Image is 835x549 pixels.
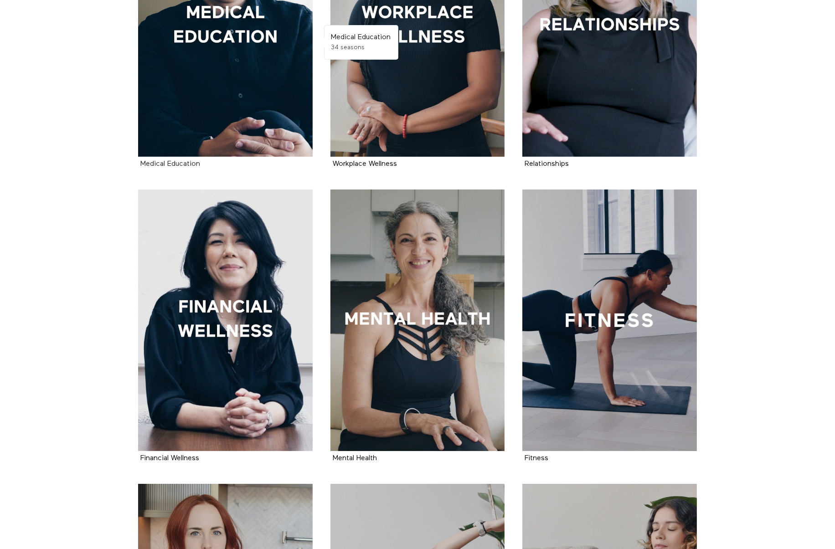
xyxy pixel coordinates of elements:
a: Workplace Wellness [333,160,397,167]
a: Financial Wellness [138,190,313,451]
strong: Medical Education [140,160,200,168]
a: Financial Wellness [140,455,199,462]
a: Mental Health [333,455,377,462]
a: Medical Education [140,160,200,167]
a: Fitness [525,455,548,462]
strong: Workplace Wellness [333,160,397,168]
strong: Medical Education [331,34,391,41]
a: Mental Health [330,190,505,451]
a: Relationships [525,160,569,167]
span: 34 seasons [331,44,365,51]
strong: Relationships [525,160,569,168]
a: Fitness [522,190,697,451]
